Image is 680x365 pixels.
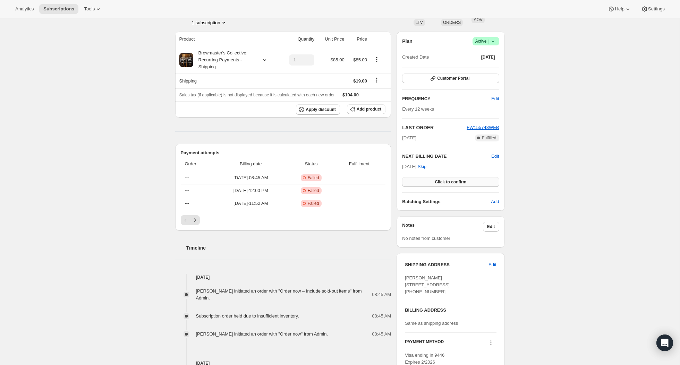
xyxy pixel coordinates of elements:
button: Product actions [371,55,382,63]
span: Subscription order held due to insufficient inventory. [196,313,299,319]
button: Product actions [192,19,227,26]
button: Edit [483,222,499,232]
button: Skip [414,161,431,172]
span: Status [290,160,333,167]
span: Failed [308,201,319,206]
img: product img [179,53,193,67]
span: AOV [474,17,482,22]
span: [DATE] [402,134,416,141]
span: Every 12 weeks [402,106,434,112]
span: [DATE] · 08:45 AM [216,174,286,181]
h2: FREQUENCY [402,95,491,102]
h2: Payment attempts [181,149,386,156]
button: [DATE] [477,52,499,62]
span: Help [615,6,624,12]
span: Edit [491,95,499,102]
h6: Batching Settings [402,198,491,205]
button: Analytics [11,4,38,14]
div: Brewmaster's Collective: Recurring Payments - Shipping [193,50,256,70]
button: Click to confirm [402,177,499,187]
th: Product [175,32,280,47]
span: Failed [308,175,319,181]
span: $85.00 [353,57,367,62]
h3: Notes [402,222,483,232]
span: Click to confirm [435,179,466,185]
span: [DATE] · [402,164,426,169]
span: Skip [418,163,426,170]
button: Add product [347,104,385,114]
h2: Timeline [186,244,391,251]
button: Shipping actions [371,76,382,84]
button: Subscriptions [39,4,78,14]
span: Active [475,38,496,45]
th: Quantity [279,32,316,47]
span: 08:45 AM [372,331,391,338]
span: No notes from customer [402,236,450,241]
span: Add product [357,106,381,112]
button: Edit [484,259,500,270]
span: Same as shipping address [405,321,458,326]
div: Open Intercom Messenger [656,334,673,351]
button: Settings [637,4,669,14]
span: --- [185,188,189,193]
h2: NEXT BILLING DATE [402,153,491,160]
span: Analytics [15,6,34,12]
span: Edit [488,261,496,268]
nav: Pagination [181,215,386,225]
button: Edit [491,153,499,160]
th: Shipping [175,73,280,88]
span: $104.00 [342,92,359,97]
span: $85.00 [331,57,345,62]
span: LTV [416,20,423,25]
button: Next [190,215,200,225]
span: ORDERS [443,20,461,25]
span: [PERSON_NAME] initiated an order with "Order now" from Admin. [196,331,328,337]
h2: Plan [402,38,413,45]
span: Subscriptions [43,6,74,12]
h3: BILLING ADDRESS [405,307,496,314]
span: Settings [648,6,665,12]
span: [PERSON_NAME] initiated an order with "Order now – Include sold-out items" from Admin. [196,288,362,301]
th: Price [347,32,369,47]
span: Sales tax (if applicable) is not displayed because it is calculated with each new order. [179,93,336,97]
span: Fulfillment [337,160,382,167]
span: 08:45 AM [372,313,391,320]
h2: LAST ORDER [402,124,467,131]
span: Failed [308,188,319,193]
span: | [488,38,489,44]
button: Add [487,196,503,207]
span: Billing date [216,160,286,167]
h3: PAYMENT METHOD [405,339,444,348]
h4: [DATE] [175,274,391,281]
span: Add [491,198,499,205]
button: Customer Portal [402,73,499,83]
span: Created Date [402,54,429,61]
span: Tools [84,6,95,12]
th: Order [181,156,214,172]
button: Tools [80,4,106,14]
span: [PERSON_NAME] [STREET_ADDRESS] [PHONE_NUMBER] [405,275,450,294]
button: FW155748WEB [467,124,499,131]
th: Unit Price [316,32,346,47]
span: $19.00 [353,78,367,84]
span: [DATE] · 12:00 PM [216,187,286,194]
span: Fulfilled [482,135,496,141]
span: Visa ending in 9446 Expires 2/2026 [405,353,444,365]
button: Help [604,4,635,14]
span: [DATE] · 11:52 AM [216,200,286,207]
span: [DATE] [481,54,495,60]
span: --- [185,175,189,180]
span: Customer Portal [437,76,469,81]
h3: SHIPPING ADDRESS [405,261,488,268]
span: Edit [487,224,495,229]
button: Edit [487,93,503,104]
a: FW155748WEB [467,125,499,130]
span: Apply discount [306,107,336,112]
span: 08:45 AM [372,291,391,298]
span: --- [185,201,189,206]
button: Apply discount [296,104,340,115]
